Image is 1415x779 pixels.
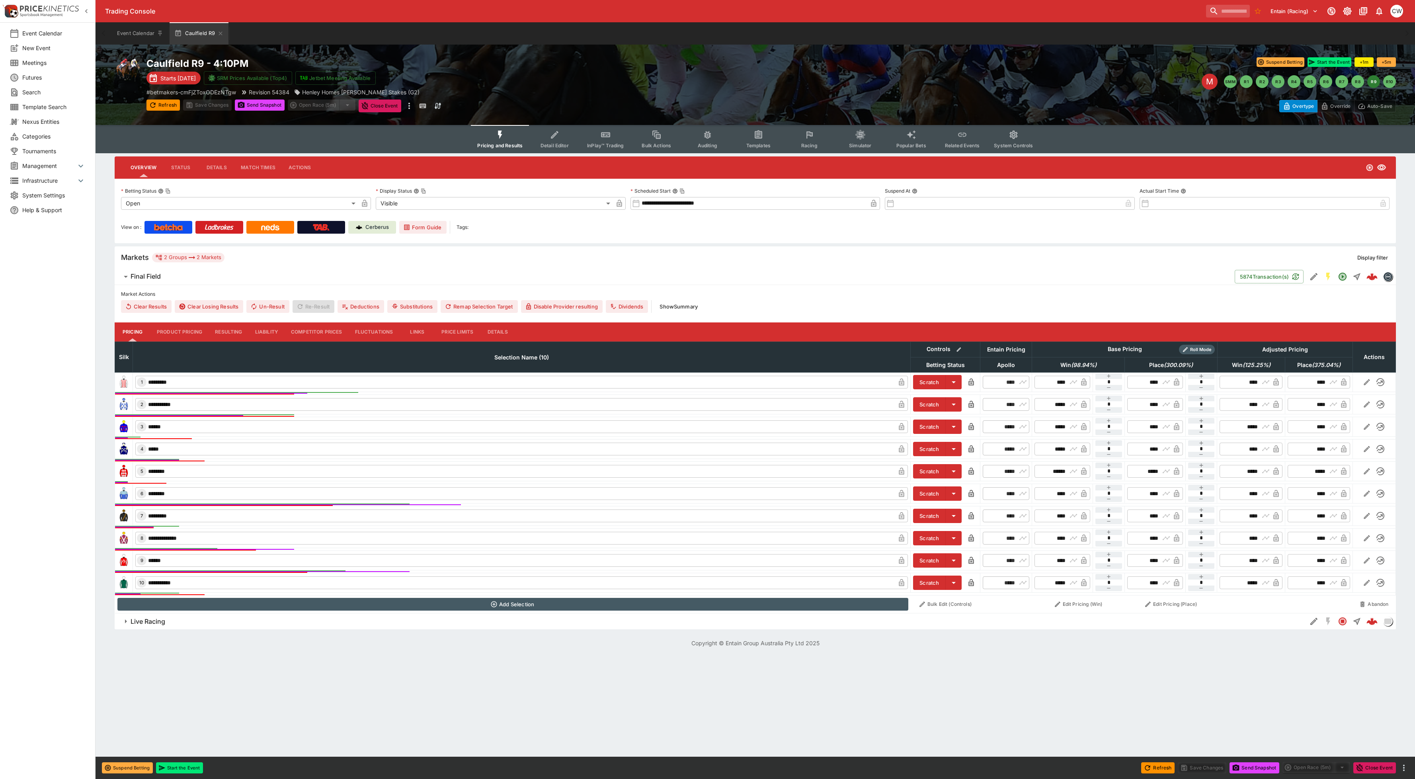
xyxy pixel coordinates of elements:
button: Override [1317,100,1354,112]
button: Edit Pricing (Win) [1034,598,1122,611]
img: Cerberus [356,224,362,230]
span: InPlay™ Trading [587,143,624,148]
button: Closed [1335,614,1350,629]
span: 10 [138,580,146,586]
span: 5 [139,469,145,474]
span: Infrastructure [22,176,76,185]
span: Tournaments [22,147,86,155]
button: Abandon [1355,598,1393,611]
button: Close Event [1353,762,1396,773]
button: Suspend Betting [102,762,153,773]
button: 5874Transaction(s) [1235,270,1304,283]
button: No Bookmarks [1251,5,1264,18]
p: Auto-Save [1367,102,1392,110]
h5: Markets [121,253,149,262]
img: runner 8 [117,532,130,545]
button: Price Limits [435,322,480,342]
button: Overview [124,158,163,177]
div: Trading Console [105,7,1203,16]
span: Related Events [945,143,980,148]
h2: Copy To Clipboard [146,57,771,70]
button: R1 [1240,75,1253,88]
div: Show/hide Price Roll mode configuration. [1179,345,1215,354]
img: Sportsbook Management [20,13,63,17]
img: logo-cerberus--red.svg [1366,616,1378,627]
button: SRM Prices Available (Top4) [204,71,292,85]
button: Refresh [146,100,180,111]
input: search [1206,5,1250,18]
img: runner 5 [117,465,130,478]
div: 79c3192c-8962-45b7-8ba6-7350cf0bab23 [1366,616,1378,627]
img: logo-cerberus--red.svg [1366,271,1378,282]
button: Start the Event [1308,57,1351,67]
button: R6 [1319,75,1332,88]
button: +1m [1354,57,1374,67]
span: Event Calendar [22,29,86,37]
p: Display Status [376,187,412,194]
button: R9 [1367,75,1380,88]
div: Henley Homes Schillaci Stakes (G2) [294,88,420,96]
img: TabNZ [313,224,330,230]
button: R8 [1351,75,1364,88]
button: SGM Enabled [1321,269,1335,284]
label: View on : [121,221,141,234]
span: Meetings [22,59,86,67]
button: Scratch [913,442,946,456]
button: Un-Result [246,300,289,313]
button: Open [1335,269,1350,284]
span: System Controls [994,143,1033,148]
button: Auto-Save [1354,100,1396,112]
button: Close Event [359,100,401,112]
button: Competitor Prices [285,322,349,342]
button: more [1399,763,1409,773]
span: 6 [139,491,145,496]
img: jetbet-logo.svg [300,74,308,82]
button: Copy To Clipboard [679,188,685,194]
button: Dividends [606,300,648,313]
button: Scratch [913,464,946,478]
button: R7 [1335,75,1348,88]
img: runner 3 [117,420,130,433]
button: Details [199,158,234,177]
span: 3 [139,424,145,430]
button: Christopher Winter [1388,2,1405,20]
div: split button [288,100,355,111]
span: New Event [22,44,86,52]
div: Visible [376,197,613,210]
button: Scratch [913,531,946,545]
img: runner 2 [117,398,130,411]
span: Roll Mode [1187,346,1215,353]
span: 2 [139,402,145,407]
button: Final Field [115,269,1235,285]
button: Toggle light/dark mode [1340,4,1354,18]
a: Cerberus [348,221,396,234]
img: runner 4 [117,443,130,455]
button: R4 [1288,75,1300,88]
button: Scratch [913,486,946,501]
button: Start the Event [156,762,203,773]
div: split button [1282,762,1350,773]
span: Detail Editor [541,143,569,148]
th: Controls [911,342,980,357]
svg: Visible [1377,163,1386,172]
span: Win(125.25%) [1223,360,1279,370]
p: Overtype [1292,102,1314,110]
button: Match Times [234,158,282,177]
span: Management [22,162,76,170]
button: Substitutions [387,300,437,313]
button: Actual Start Time [1181,188,1186,194]
div: liveracing [1383,617,1393,626]
button: Straight [1350,614,1364,629]
button: R10 [1383,75,1396,88]
span: Racing [801,143,818,148]
button: Pricing [115,322,150,342]
th: Apollo [980,357,1032,372]
button: Actions [282,158,318,177]
button: Straight [1350,269,1364,284]
span: Pricing and Results [477,143,523,148]
p: Copy To Clipboard [146,88,236,96]
span: Bulk Actions [642,143,671,148]
span: Betting Status [917,360,974,370]
th: Silk [115,342,133,372]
